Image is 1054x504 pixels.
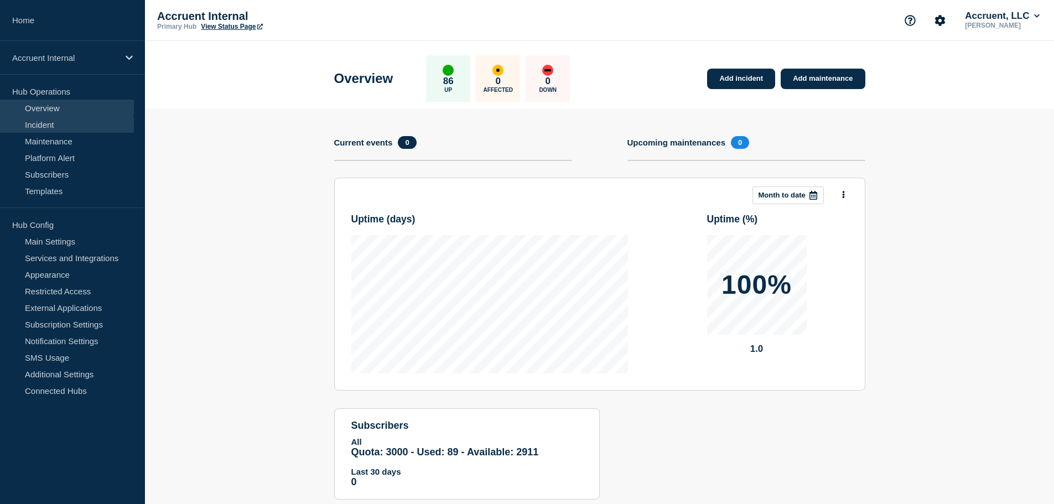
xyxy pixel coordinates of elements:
[444,87,452,93] p: Up
[539,87,557,93] p: Down
[443,65,454,76] div: up
[334,71,393,86] h1: Overview
[157,23,196,30] p: Primary Hub
[759,191,806,199] p: Month to date
[707,214,758,225] h3: Uptime ( % )
[351,476,583,488] p: 0
[707,344,807,355] p: 1.0
[12,53,118,63] p: Accruent Internal
[351,446,539,458] span: Quota: 3000 - Used: 89 - Available: 2911
[351,467,583,476] p: Last 30 days
[899,9,922,32] button: Support
[484,87,513,93] p: Affected
[398,136,416,149] span: 0
[542,65,553,76] div: down
[546,76,551,87] p: 0
[963,22,1042,29] p: [PERSON_NAME]
[731,136,749,149] span: 0
[443,76,454,87] p: 86
[752,186,824,204] button: Month to date
[627,138,726,147] h4: Upcoming maintenances
[963,11,1042,22] button: Accruent, LLC
[721,272,792,298] p: 100%
[928,9,952,32] button: Account settings
[351,214,416,225] h3: Uptime ( days )
[351,420,583,432] h4: subscribers
[781,69,865,89] a: Add maintenance
[496,76,501,87] p: 0
[351,437,583,446] p: All
[492,65,503,76] div: affected
[334,138,393,147] h4: Current events
[157,10,378,23] p: Accruent Internal
[707,69,775,89] a: Add incident
[201,23,262,30] a: View Status Page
